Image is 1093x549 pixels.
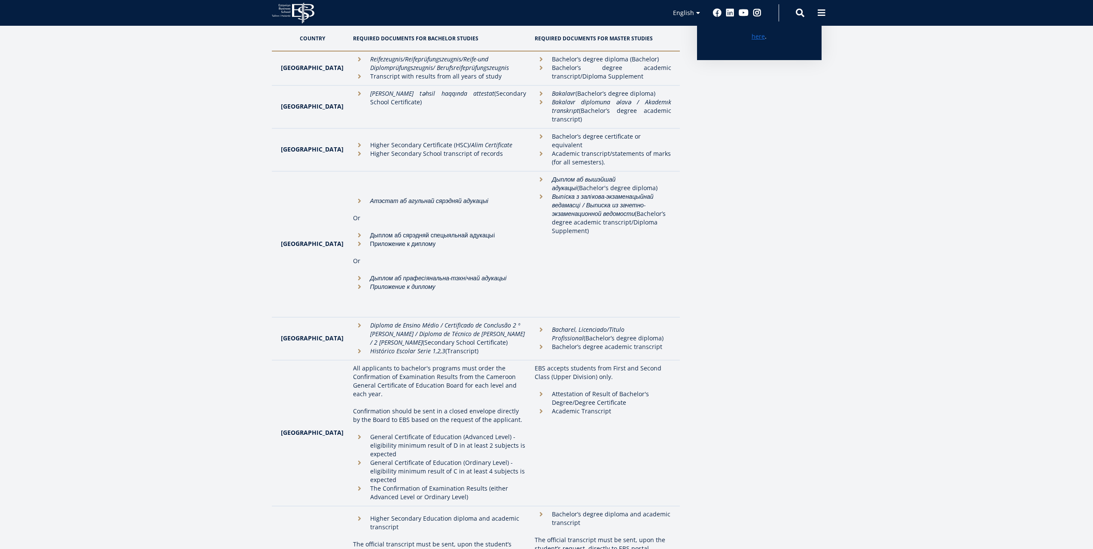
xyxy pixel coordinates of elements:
[370,282,435,291] em: Приложение к диплому
[349,26,531,51] th: Required documents for Bachelor studies
[370,55,478,63] em: Reifezeugnis/Reifeprüfungszeugnis/Reife-
[535,132,671,149] li: Bachelor’s degree certificate or equivalent
[353,321,527,347] li: (Secondary School Certificate)
[353,458,527,484] li: General Certificate of Education (Ordinary Level) - eligibility minimum result of C in at least 4...
[353,257,527,265] p: Or
[552,98,671,115] em: Bakalavr diplomuna əlavə / Akademık transkrıpt
[353,89,527,106] li: (Secondary School Certificate)
[535,407,671,416] li: Academic Transcript
[353,240,527,248] li: Приложение к диплому
[753,9,761,17] a: Instagram
[535,175,671,192] li: (Bachelor's degree diploma)
[726,9,734,17] a: Linkedin
[552,325,624,342] em: Bacharel, Licenciado/Titulo Profissional
[535,55,671,64] li: Bachelor’s degree diploma (Bachelor)
[353,72,527,81] li: Transcript with results from all years of study
[530,26,679,51] th: Required documents for Master studies
[535,364,671,381] p: EBS accepts students from First and Second Class (Upper Division) only.
[353,484,527,501] li: The Confirmation of Examination Results (either Advanced Level or Ordinary Level)
[281,64,344,72] strong: [GEOGRAPHIC_DATA]
[370,197,488,205] em: Атэстат аб агульнай сярэдняй адукацыі
[353,231,527,240] li: Дыплом аб сярэдняй спецыяльнай адукацыi
[552,89,575,97] em: Bakalavr
[370,89,495,97] em: [PERSON_NAME] təhsil haqqında attestat
[552,175,615,192] em: Дыплом аб вышэйшай адукацыi
[535,64,671,81] li: Bachelor’s degree academic transcript/Diploma Supplement
[535,390,671,407] li: Attestation of Result of Bachelor's Degree/Degree Certificate
[370,347,445,355] em: Histórico Escolar Serie 1,2,3
[370,321,525,346] em: Diploma de Ensino Médio / Certificado de Conclusão 2 º [PERSON_NAME] / Diploma de Técnico de [PER...
[752,30,765,43] a: here
[713,9,722,17] a: Facebook
[281,145,344,153] strong: [GEOGRAPHIC_DATA]
[281,334,344,342] strong: [GEOGRAPHIC_DATA]
[281,428,344,437] strong: [GEOGRAPHIC_DATA]
[353,364,527,398] p: All applicants to bachelor's programs must order the Confirmation of Examination Results from the...
[353,433,527,458] li: General Certificate of Education (Advanced Level) - eligibility minimum result of D in at least 2...
[739,9,749,17] a: Youtube
[370,274,507,282] em: Дыплом аб прафесiянальна-тэхнiчнай адукацыi
[370,55,509,72] em: und Diplomprüfungszeugnis/ Berufsreifeprüfungszeugnis
[281,102,344,110] strong: [GEOGRAPHIC_DATA]
[281,240,344,248] strong: [GEOGRAPHIC_DATA]
[535,325,671,343] li: (Bachelor’s degree diploma)
[535,149,671,167] li: Academic transcript/statements of marks (for all semesters).
[535,192,671,235] li: (Bachelor’s degree academic transcript/Diploma Supplement)
[535,343,671,351] li: Bachelor’s degree academic transcript
[535,98,671,124] li: (Bachelor’s degree academic transcript)
[272,26,349,51] th: Country
[535,510,671,527] li: Bachelor’s degree diploma and academic transcript
[353,347,527,355] li: (Transcript)
[535,89,671,98] li: (Bachelor’s degree diploma)
[471,141,512,149] em: Alim Certificate
[353,407,527,424] p: Confirmation should be sent in a closed envelope directly by the Board to EBS based on the reques...
[552,192,653,218] em: Выпiска з залiкова-экзаменацыйнай ведамасцi / Выписка из зачетно-экзаменационной ведомости
[353,149,527,158] li: Higher Secondary School transcript of records
[353,514,527,531] li: Higher Secondary Education diploma and academic transcript
[353,214,527,222] p: Or
[353,141,527,149] li: Higher Secondary Certificate (HSC)/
